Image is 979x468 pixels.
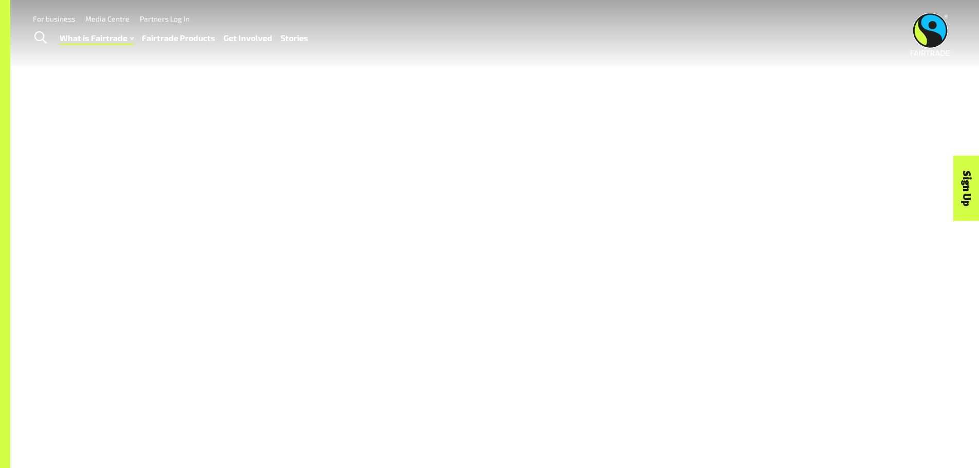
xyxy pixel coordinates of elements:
[60,31,134,46] a: What is Fairtrade
[142,31,215,46] a: Fairtrade Products
[85,14,130,23] a: Media Centre
[140,14,190,23] a: Partners Log In
[911,13,950,56] img: Fairtrade Australia New Zealand logo
[28,25,53,51] a: Toggle Search
[281,31,308,46] a: Stories
[224,31,272,46] a: Get Involved
[33,14,75,23] a: For business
